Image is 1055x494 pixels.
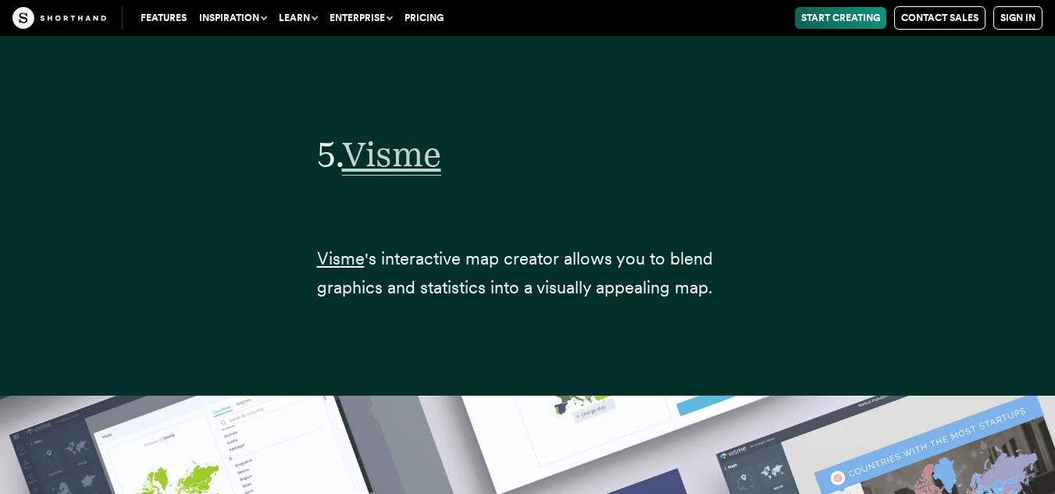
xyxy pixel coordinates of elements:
[342,133,441,175] a: Visme
[795,7,886,29] a: Start Creating
[193,7,273,29] button: Inspiration
[894,6,985,30] a: Contact Sales
[323,7,398,29] button: Enterprise
[134,7,193,29] a: Features
[317,248,365,268] a: Visme
[273,7,323,29] button: Learn
[317,133,342,175] span: 5.
[342,133,441,176] span: Visme
[398,7,450,29] a: Pricing
[317,248,713,297] span: 's interactive map creator allows you to blend graphics and statistics into a visually appealing ...
[12,7,106,29] img: The Craft
[993,6,1043,30] a: Sign in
